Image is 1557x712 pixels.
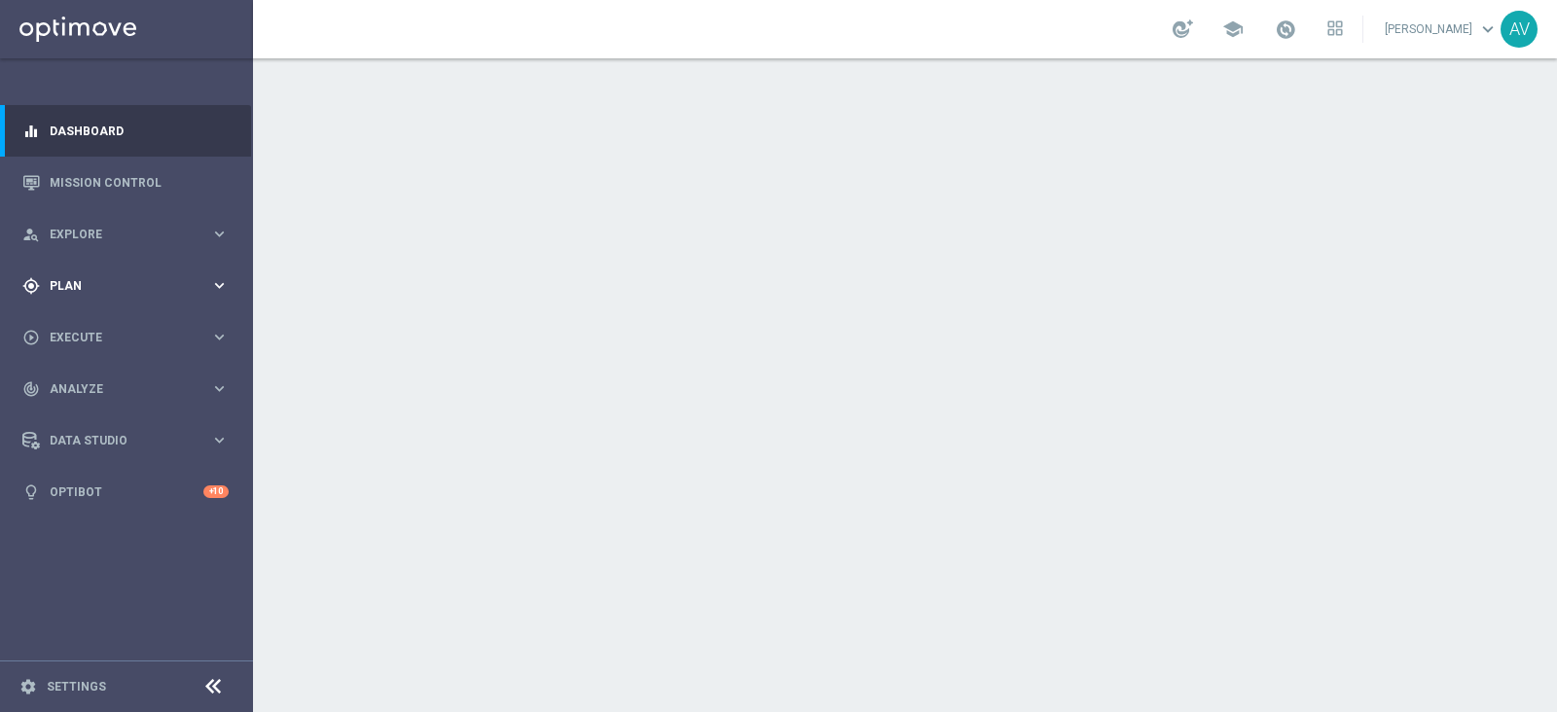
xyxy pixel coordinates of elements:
i: keyboard_arrow_right [210,379,229,398]
i: keyboard_arrow_right [210,328,229,346]
a: Optibot [50,466,203,517]
div: AV [1501,11,1538,48]
div: Optibot [22,466,229,517]
i: person_search [22,226,40,243]
button: Data Studio keyboard_arrow_right [21,433,230,448]
div: Dashboard [22,105,229,157]
i: keyboard_arrow_right [210,276,229,295]
i: lightbulb [22,483,40,501]
i: gps_fixed [22,277,40,295]
span: Explore [50,229,210,240]
div: Explore [22,226,210,243]
span: Execute [50,332,210,343]
span: keyboard_arrow_down [1477,18,1499,40]
div: Execute [22,329,210,346]
div: Plan [22,277,210,295]
a: [PERSON_NAME]keyboard_arrow_down [1383,15,1501,44]
button: track_changes Analyze keyboard_arrow_right [21,381,230,397]
a: Dashboard [50,105,229,157]
i: settings [19,678,37,695]
i: keyboard_arrow_right [210,225,229,243]
button: play_circle_outline Execute keyboard_arrow_right [21,330,230,345]
i: equalizer [22,123,40,140]
i: keyboard_arrow_right [210,431,229,449]
span: Analyze [50,383,210,395]
div: +10 [203,485,229,498]
i: play_circle_outline [22,329,40,346]
div: Analyze [22,380,210,398]
div: Data Studio [22,432,210,449]
div: Mission Control [22,157,229,208]
a: Settings [47,681,106,693]
span: Plan [50,280,210,292]
button: equalizer Dashboard [21,124,230,139]
span: Data Studio [50,435,210,446]
button: Mission Control [21,175,230,191]
a: Mission Control [50,157,229,208]
i: track_changes [22,380,40,398]
button: gps_fixed Plan keyboard_arrow_right [21,278,230,294]
button: person_search Explore keyboard_arrow_right [21,227,230,242]
button: lightbulb Optibot +10 [21,484,230,500]
span: school [1222,18,1244,40]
